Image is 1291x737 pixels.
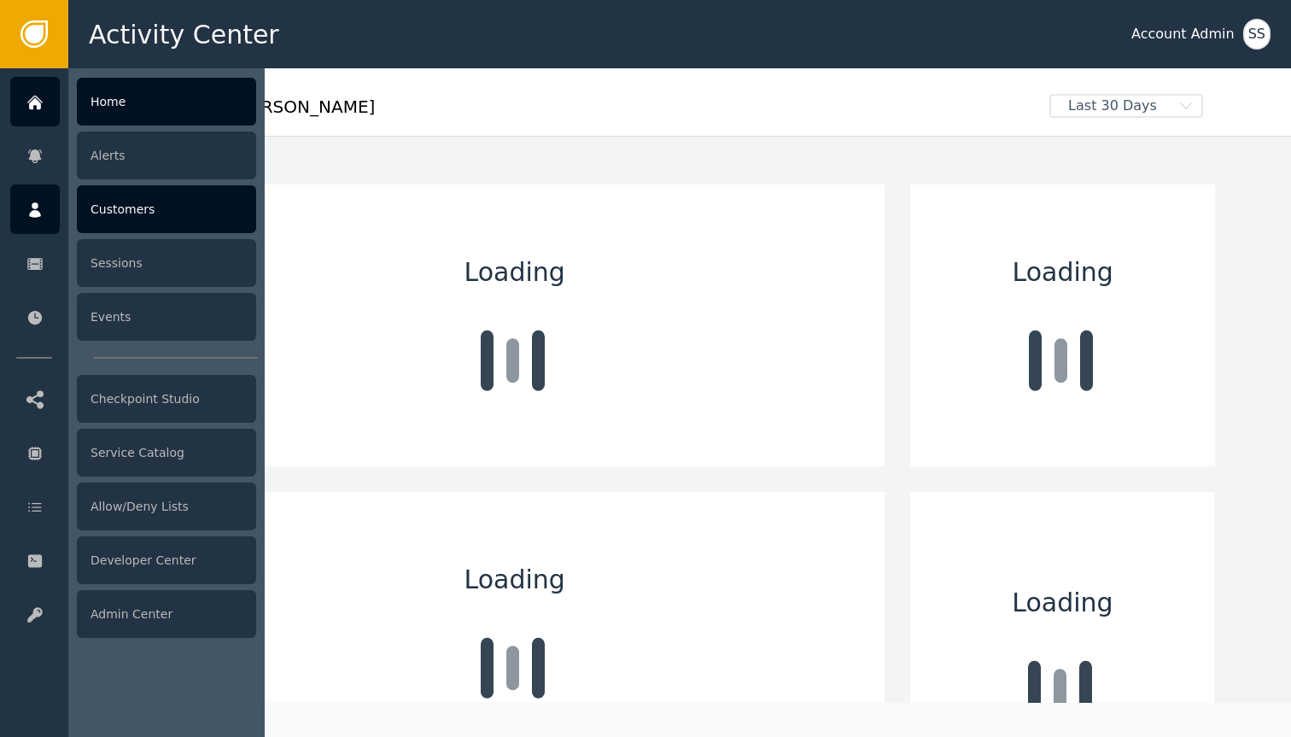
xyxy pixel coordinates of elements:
[1037,94,1215,118] button: Last 30 Days
[77,483,256,530] div: Allow/Deny Lists
[1012,583,1113,622] span: Loading
[10,374,256,424] a: Checkpoint Studio
[1013,253,1113,291] span: Loading
[1243,19,1271,50] button: SS
[1131,24,1235,44] div: Account Admin
[77,239,256,287] div: Sessions
[1051,96,1174,116] span: Last 30 Days
[464,253,565,291] span: Loading
[144,94,1037,132] div: Welcome , [PERSON_NAME]
[10,238,256,288] a: Sessions
[10,535,256,585] a: Developer Center
[10,184,256,234] a: Customers
[10,77,256,126] a: Home
[10,482,256,531] a: Allow/Deny Lists
[89,15,279,54] span: Activity Center
[77,293,256,341] div: Events
[10,428,256,477] a: Service Catalog
[77,132,256,179] div: Alerts
[10,589,256,639] a: Admin Center
[77,536,256,584] div: Developer Center
[77,78,256,126] div: Home
[77,375,256,423] div: Checkpoint Studio
[464,560,565,599] span: Loading
[10,292,256,342] a: Events
[77,429,256,477] div: Service Catalog
[77,590,256,638] div: Admin Center
[77,185,256,233] div: Customers
[10,131,256,180] a: Alerts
